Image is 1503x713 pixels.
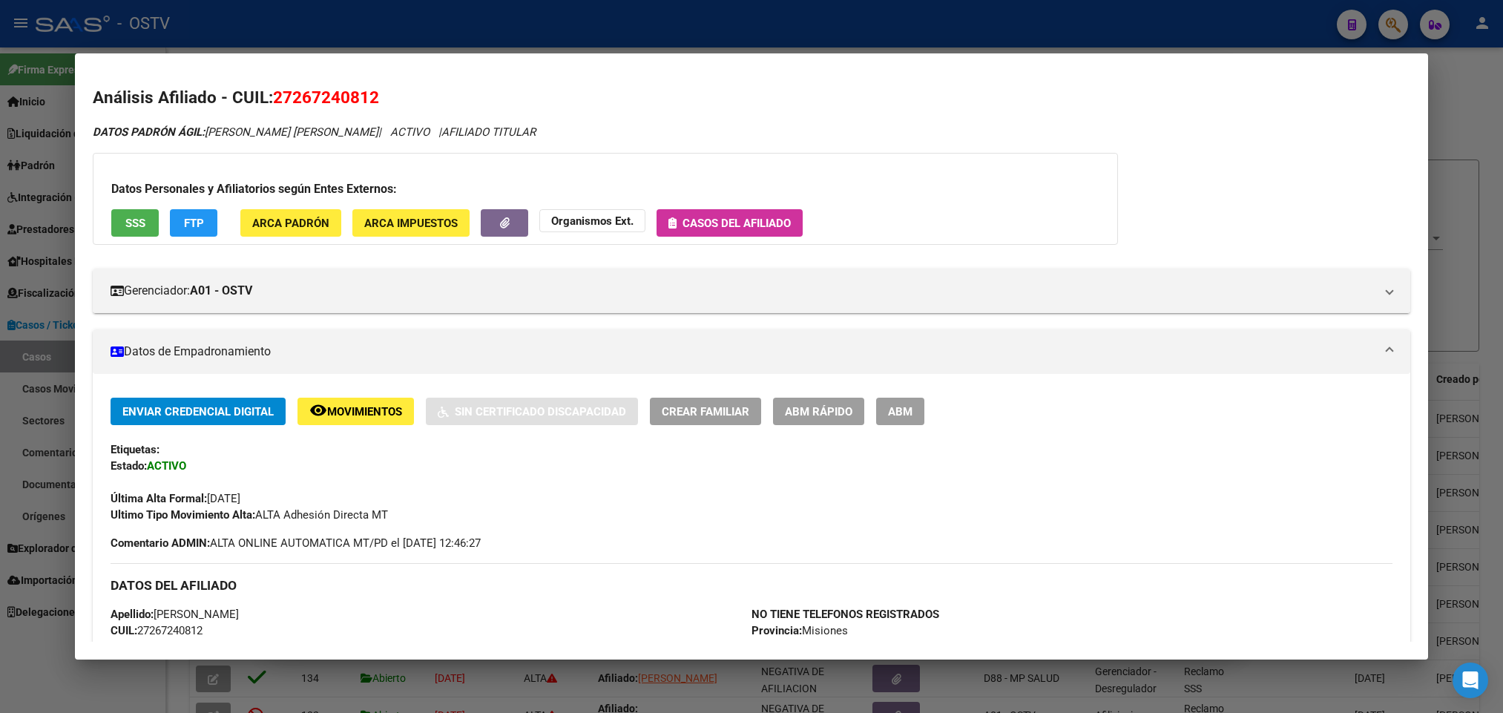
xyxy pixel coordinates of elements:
span: Misiones [751,624,848,637]
strong: DATOS PADRÓN ÁGIL: [93,125,205,139]
strong: Provincia: [751,624,802,637]
span: ARCA Padrón [252,217,329,230]
button: FTP [170,209,217,237]
button: ABM Rápido [773,398,864,425]
strong: Apellido: [111,608,154,621]
h3: DATOS DEL AFILIADO [111,577,1392,594]
i: | ACTIVO | [93,125,536,139]
span: AFILIADO TITULAR [441,125,536,139]
mat-panel-title: Datos de Empadronamiento [111,343,1374,361]
mat-expansion-panel-header: Gerenciador:A01 - OSTV [93,269,1410,313]
strong: Documento: [111,640,170,654]
strong: Organismos Ext. [551,214,634,228]
strong: ACTIVO [147,459,186,473]
strong: A01 - OSTV [190,282,252,300]
button: ARCA Padrón [240,209,341,237]
button: ARCA Impuestos [352,209,470,237]
strong: Comentario ADMIN: [111,536,210,550]
span: ABM [888,405,912,418]
strong: Localidad: [751,640,802,654]
mat-icon: remove_red_eye [309,401,327,419]
h2: Análisis Afiliado - CUIL: [93,85,1410,111]
span: Movimientos [327,405,402,418]
button: SSS [111,209,159,237]
span: [DATE] [111,492,240,505]
span: ALTA Adhesión Directa MT [111,508,388,522]
button: Movimientos [297,398,414,425]
strong: Estado: [111,459,147,473]
button: ABM [876,398,924,425]
strong: Ultimo Tipo Movimiento Alta: [111,508,255,522]
span: Sin Certificado Discapacidad [455,405,626,418]
span: Enviar Credencial Digital [122,405,274,418]
mat-expansion-panel-header: Datos de Empadronamiento [93,329,1410,374]
span: Crear Familiar [662,405,749,418]
strong: CUIL: [111,624,137,637]
span: 27267240812 [111,624,203,637]
button: Crear Familiar [650,398,761,425]
span: ABM Rápido [785,405,852,418]
strong: Etiquetas: [111,443,159,456]
span: [PERSON_NAME] [111,608,239,621]
span: SSS [125,217,145,230]
span: ARCA Impuestos [364,217,458,230]
button: Organismos Ext. [539,209,645,232]
button: Enviar Credencial Digital [111,398,286,425]
button: Sin Certificado Discapacidad [426,398,638,425]
span: FTP [184,217,204,230]
span: DU - DOCUMENTO UNICO 26724081 [111,640,349,654]
span: CAMPO VIERA [751,640,875,654]
span: ALTA ONLINE AUTOMATICA MT/PD el [DATE] 12:46:27 [111,535,481,551]
span: Casos del afiliado [683,217,791,230]
h3: Datos Personales y Afiliatorios según Entes Externos: [111,180,1099,198]
div: Open Intercom Messenger [1453,663,1488,698]
strong: Última Alta Formal: [111,492,207,505]
button: Casos del afiliado [657,209,803,237]
span: [PERSON_NAME] [PERSON_NAME] [93,125,378,139]
span: 27267240812 [273,88,379,107]
strong: NO TIENE TELEFONOS REGISTRADOS [751,608,939,621]
mat-panel-title: Gerenciador: [111,282,1374,300]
